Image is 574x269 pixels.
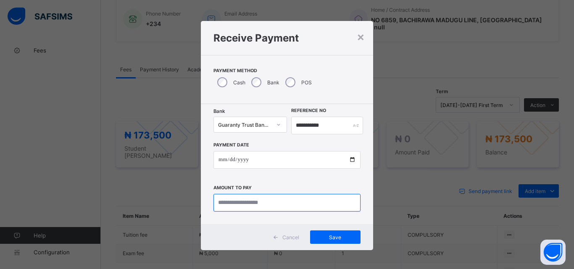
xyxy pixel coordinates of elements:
label: Amount to pay [213,185,252,191]
span: Cancel [282,234,299,240]
label: POS [301,79,312,86]
button: Open asap [540,240,566,265]
span: Save [316,234,354,240]
label: Reference No [291,108,326,113]
span: Bank [213,108,225,114]
span: Payment Method [213,68,361,73]
div: Guaranty Trust Bank (GTB) - YANDUTSE NURSERY & PRIMARY SCHOOL [218,122,271,128]
label: Bank [267,79,279,86]
div: × [357,29,365,44]
label: Payment Date [213,142,249,148]
label: Cash [233,79,245,86]
h1: Receive Payment [213,32,361,44]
